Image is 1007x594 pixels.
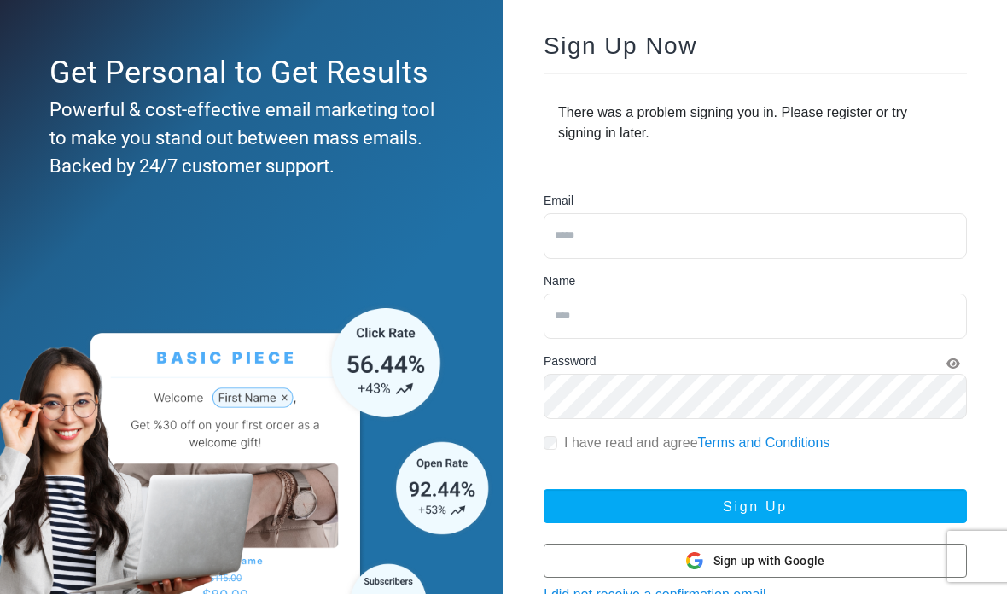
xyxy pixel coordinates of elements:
[544,88,967,158] div: There was a problem signing you in. Please register or try signing in later.
[544,32,697,59] span: Sign Up Now
[49,49,445,96] div: Get Personal to Get Results
[713,552,825,570] span: Sign up with Google
[49,96,445,180] div: Powerful & cost-effective email marketing tool to make you stand out between mass emails. Backed ...
[544,489,967,523] button: Sign Up
[698,435,830,450] a: Terms and Conditions
[946,358,960,370] i: Show Password
[544,352,596,370] label: Password
[564,433,829,453] label: I have read and agree
[544,544,967,578] button: Sign up with Google
[544,192,573,210] label: Email
[544,272,575,290] label: Name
